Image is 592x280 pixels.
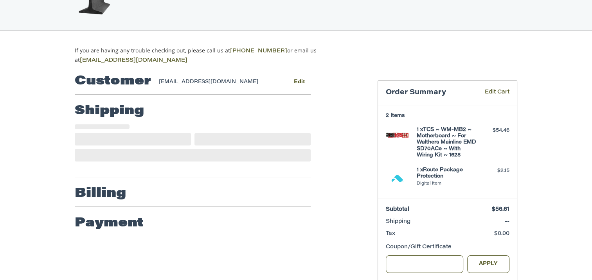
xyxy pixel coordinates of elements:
a: [EMAIL_ADDRESS][DOMAIN_NAME] [80,58,187,63]
div: Coupon/Gift Certificate [386,243,509,251]
span: Tax [386,231,395,237]
span: -- [505,219,509,224]
div: $2.15 [479,167,509,175]
span: Shipping [386,219,410,224]
span: $56.61 [492,207,509,212]
h2: Billing [75,186,126,201]
a: [PHONE_NUMBER] [230,48,287,54]
h2: Payment [75,215,144,231]
button: Edit [288,76,311,88]
h2: Shipping [75,103,144,119]
p: If you are having any trouble checking out, please call us at or email us at [75,46,341,65]
div: $54.46 [479,127,509,135]
h3: 2 Items [386,113,509,119]
h4: 1 x TCS ~ WM-MB2 ~ Motherboard ~ For Walthers Mainline EMD SD70ACe ~ With Wiring Kit ~ 1628 [417,127,477,158]
span: $0.00 [494,231,509,237]
a: Edit Cart [473,88,509,97]
h3: Order Summary [386,88,473,97]
h2: Customer [75,74,151,89]
div: [EMAIL_ADDRESS][DOMAIN_NAME] [159,78,273,86]
input: Gift Certificate or Coupon Code [386,255,464,273]
h4: 1 x Route Package Protection [417,167,477,180]
button: Apply [467,255,509,273]
span: Subtotal [386,207,409,212]
li: Digital Item [417,181,477,187]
